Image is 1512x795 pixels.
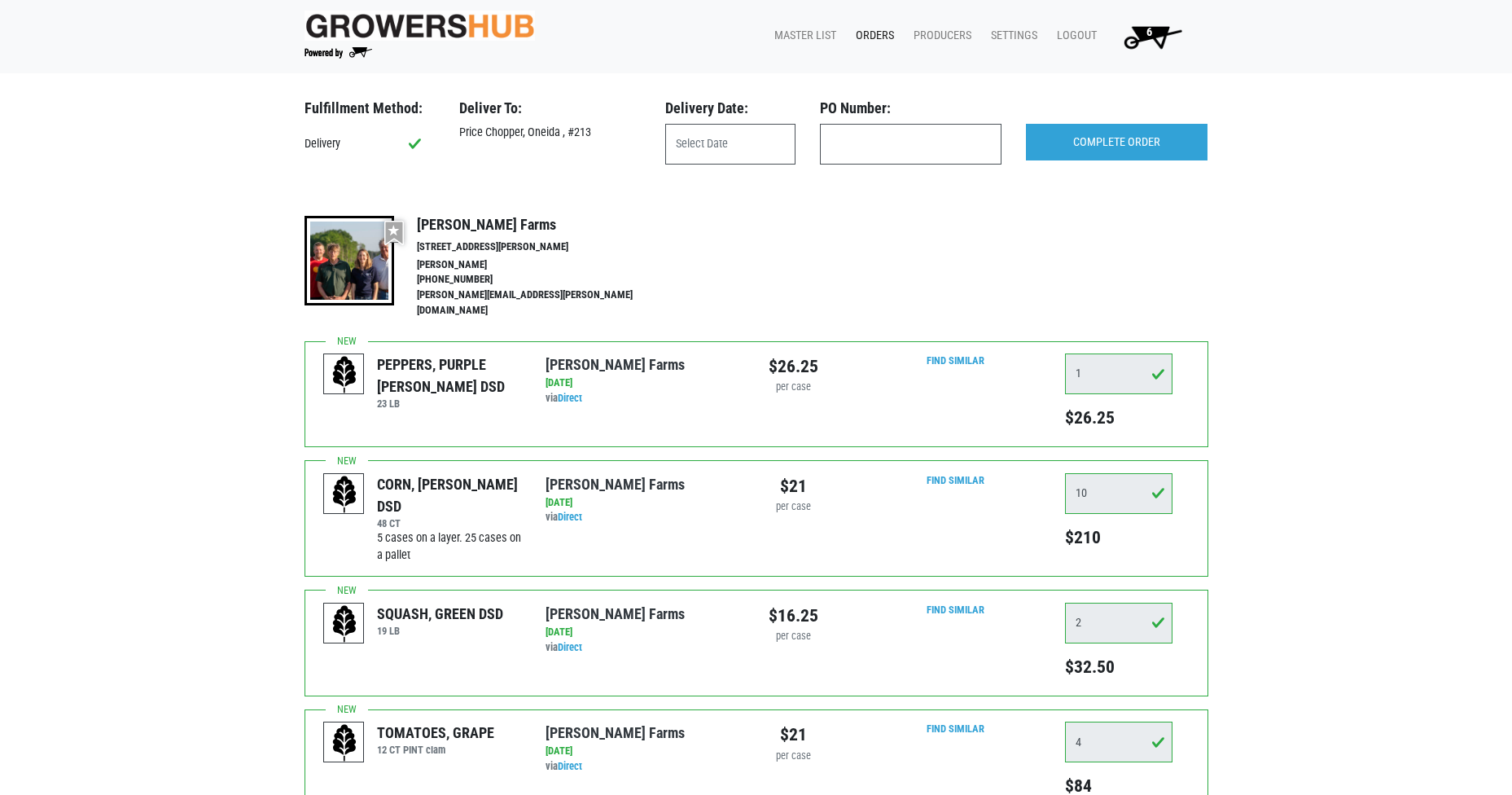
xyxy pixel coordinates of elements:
[558,641,582,653] a: Direct
[546,759,743,775] div: via
[377,722,494,744] div: TOMATOES, GRAPE
[417,239,668,255] li: [STREET_ADDRESS][PERSON_NAME]
[927,604,984,616] a: Find Similar
[1026,124,1207,161] input: COMPLETE ORDER
[558,511,582,523] a: Direct
[1103,20,1195,53] a: 6
[324,604,365,644] img: placeholder-variety-43d6402dacf2d531de610a020419775a.svg
[769,473,818,499] div: $21
[1146,25,1152,39] span: 6
[305,216,394,305] img: thumbnail-8a08f3346781c529aa742b86dead986c.jpg
[546,605,685,622] a: [PERSON_NAME] Farms
[769,722,818,748] div: $21
[978,20,1044,51] a: Settings
[546,476,685,493] a: [PERSON_NAME] Farms
[1065,657,1172,678] h5: $32.50
[305,99,435,117] h3: Fulfillment Method:
[546,376,743,391] div: [DATE]
[769,749,818,764] div: per case
[377,473,521,517] div: CORN, [PERSON_NAME] DSD
[843,20,901,51] a: Orders
[546,744,743,759] div: [DATE]
[377,397,521,410] h6: 23 LB
[324,474,365,515] img: placeholder-variety-43d6402dacf2d531de610a020419775a.svg
[377,517,521,529] h6: 48 CT
[901,20,978,51] a: Producers
[377,603,503,625] div: SQUASH, GREEN DSD
[324,723,365,763] img: placeholder-variety-43d6402dacf2d531de610a020419775a.svg
[1065,354,1172,394] input: Qty
[558,760,582,772] a: Direct
[447,124,653,142] div: Price Chopper, Oneida , #213
[927,723,984,735] a: Find Similar
[377,744,494,756] h6: 12 CT PINT clam
[665,99,795,117] h3: Delivery Date:
[546,356,685,373] a: [PERSON_NAME] Farms
[769,629,818,644] div: per case
[546,625,743,640] div: [DATE]
[417,272,668,288] li: [PHONE_NUMBER]
[1065,722,1172,762] input: Qty
[459,99,641,117] h3: Deliver To:
[305,11,536,41] img: original-fc7597fdc6adbb9d0e2ae620e786d1a2.jpg
[769,603,818,629] div: $16.25
[927,474,984,486] a: Find Similar
[324,354,365,395] img: placeholder-variety-43d6402dacf2d531de610a020419775a.svg
[769,354,818,380] div: $26.25
[305,47,372,59] img: Powered by Big Wheelbarrow
[546,640,743,656] div: via
[1116,20,1189,53] img: Cart
[1065,473,1172,514] input: Qty
[1065,603,1172,643] input: Qty
[377,531,521,563] span: 5 cases on a layer. 25 cases on a pallet
[417,257,668,273] li: [PERSON_NAME]
[1065,527,1172,548] h5: $210
[769,380,818,395] div: per case
[377,625,503,637] h6: 19 LB
[769,499,818,515] div: per case
[417,288,668,318] li: [PERSON_NAME][EMAIL_ADDRESS][PERSON_NAME][DOMAIN_NAME]
[820,99,1001,117] h3: PO Number:
[546,510,743,525] div: via
[417,216,668,234] h4: [PERSON_NAME] Farms
[1044,20,1103,51] a: Logout
[546,724,685,741] a: [PERSON_NAME] Farms
[1065,407,1172,428] h5: $26.25
[546,495,743,511] div: [DATE]
[927,354,984,367] a: Find Similar
[546,391,743,406] div: via
[558,392,582,404] a: Direct
[761,20,843,51] a: Master List
[665,124,795,165] input: Select Date
[377,354,521,397] div: PEPPERS, PURPLE [PERSON_NAME] DSD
